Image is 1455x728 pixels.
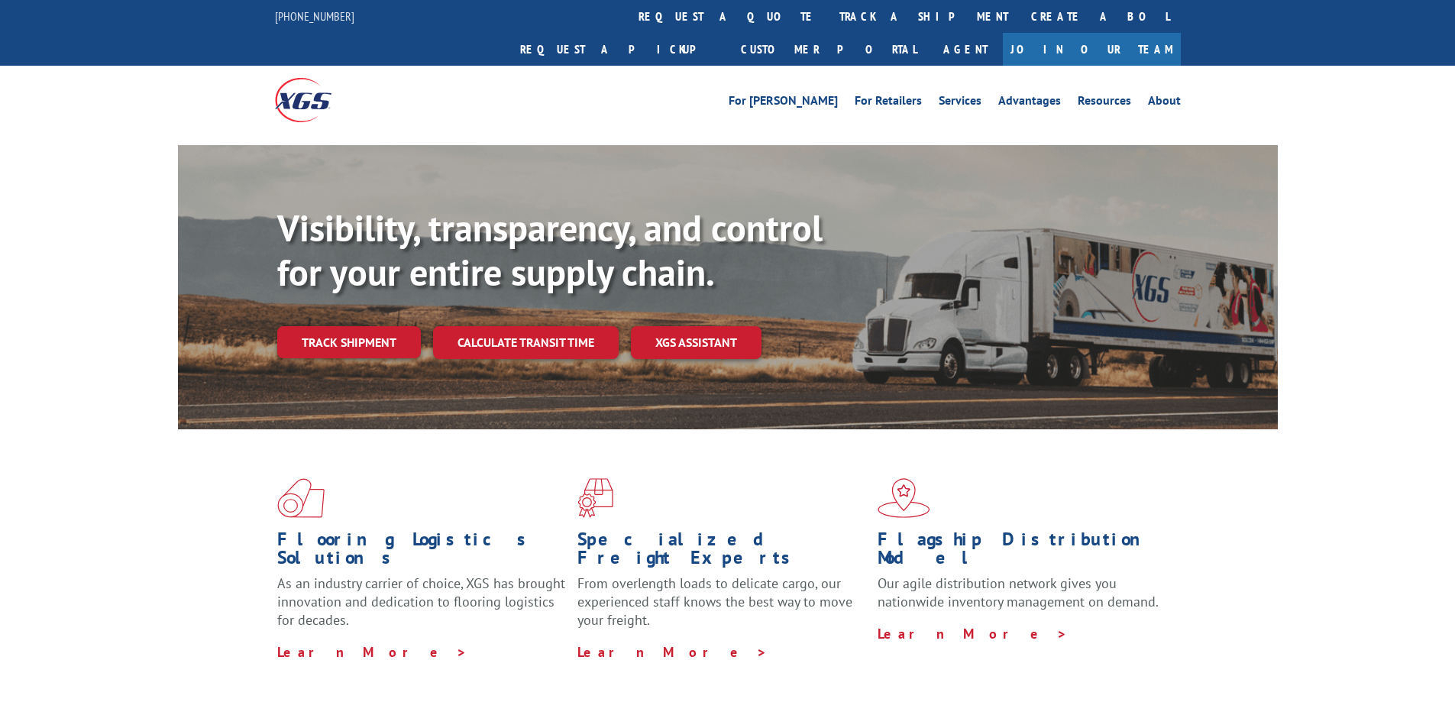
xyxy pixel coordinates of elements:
h1: Flooring Logistics Solutions [277,530,566,574]
a: About [1148,95,1181,112]
a: Join Our Team [1003,33,1181,66]
a: For [PERSON_NAME] [729,95,838,112]
a: For Retailers [855,95,922,112]
a: Learn More > [577,643,768,661]
a: Services [939,95,981,112]
a: Learn More > [878,625,1068,642]
a: Learn More > [277,643,467,661]
img: xgs-icon-focused-on-flooring-red [577,478,613,518]
a: Track shipment [277,326,421,358]
h1: Flagship Distribution Model [878,530,1166,574]
p: From overlength loads to delicate cargo, our experienced staff knows the best way to move your fr... [577,574,866,642]
a: Request a pickup [509,33,729,66]
a: Resources [1078,95,1131,112]
a: Customer Portal [729,33,928,66]
a: [PHONE_NUMBER] [275,8,354,24]
img: xgs-icon-flagship-distribution-model-red [878,478,930,518]
span: Our agile distribution network gives you nationwide inventory management on demand. [878,574,1159,610]
b: Visibility, transparency, and control for your entire supply chain. [277,204,823,296]
h1: Specialized Freight Experts [577,530,866,574]
a: Calculate transit time [433,326,619,359]
a: Agent [928,33,1003,66]
img: xgs-icon-total-supply-chain-intelligence-red [277,478,325,518]
span: As an industry carrier of choice, XGS has brought innovation and dedication to flooring logistics... [277,574,565,629]
a: Advantages [998,95,1061,112]
a: XGS ASSISTANT [631,326,761,359]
